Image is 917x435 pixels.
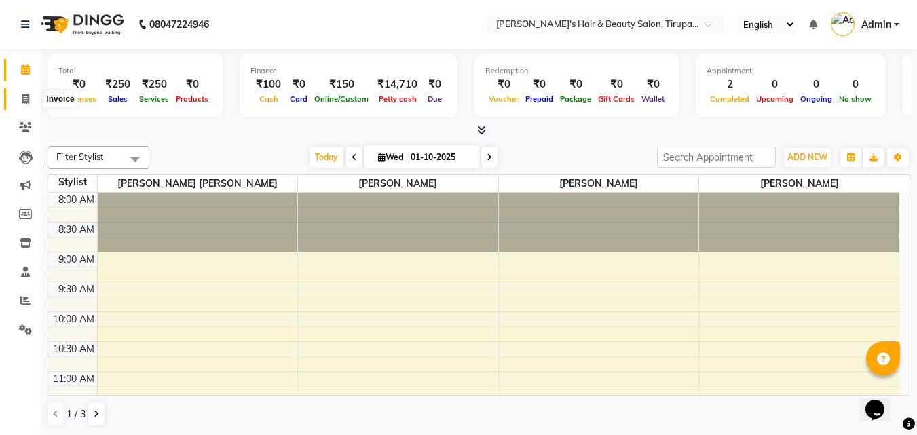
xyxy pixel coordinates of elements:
div: 10:30 AM [50,342,97,356]
div: 0 [753,77,797,92]
div: 0 [797,77,836,92]
div: ₹0 [58,77,100,92]
span: Online/Custom [311,94,372,104]
div: ₹0 [595,77,638,92]
div: ₹100 [250,77,286,92]
span: ADD NEW [787,152,827,162]
div: 9:00 AM [56,252,97,267]
span: 1 / 3 [67,407,86,421]
div: 0 [836,77,875,92]
span: Services [136,94,172,104]
div: ₹14,710 [372,77,423,92]
span: Wallet [638,94,668,104]
div: ₹0 [522,77,557,92]
span: Upcoming [753,94,797,104]
div: Invoice [43,91,77,107]
div: Finance [250,65,447,77]
span: Prepaid [522,94,557,104]
span: Sales [105,94,131,104]
span: Products [172,94,212,104]
span: [PERSON_NAME] [298,175,498,192]
span: Ongoing [797,94,836,104]
span: Card [286,94,311,104]
span: Gift Cards [595,94,638,104]
div: ₹0 [423,77,447,92]
div: 10:00 AM [50,312,97,326]
span: [PERSON_NAME] [PERSON_NAME] [98,175,298,192]
div: ₹0 [557,77,595,92]
img: Admin [831,12,855,36]
div: ₹250 [100,77,136,92]
div: ₹150 [311,77,372,92]
span: Admin [861,18,891,32]
span: Cash [256,94,282,104]
span: [PERSON_NAME] [499,175,699,192]
img: logo [35,5,128,43]
span: Voucher [485,94,522,104]
input: 2025-10-01 [407,147,474,168]
button: ADD NEW [784,148,831,167]
div: ₹0 [286,77,311,92]
div: ₹0 [638,77,668,92]
div: Appointment [707,65,875,77]
div: Stylist [48,175,97,189]
iframe: chat widget [860,381,903,421]
div: 8:30 AM [56,223,97,237]
span: Petty cash [375,94,420,104]
div: 9:30 AM [56,282,97,297]
span: Due [424,94,445,104]
span: Completed [707,94,753,104]
span: No show [836,94,875,104]
input: Search Appointment [657,147,776,168]
div: ₹0 [172,77,212,92]
span: Package [557,94,595,104]
b: 08047224946 [149,5,209,43]
div: ₹0 [485,77,522,92]
span: Filter Stylist [56,151,104,162]
div: 11:00 AM [50,372,97,386]
div: Total [58,65,212,77]
span: [PERSON_NAME] [699,175,899,192]
div: ₹250 [136,77,172,92]
div: Redemption [485,65,668,77]
span: Today [310,147,343,168]
div: 8:00 AM [56,193,97,207]
div: 2 [707,77,753,92]
span: Wed [375,152,407,162]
